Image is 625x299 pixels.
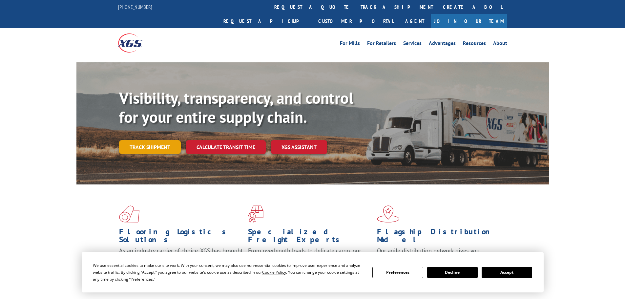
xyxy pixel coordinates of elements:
[463,41,486,48] a: Resources
[119,228,243,247] h1: Flooring Logistics Solutions
[403,41,422,48] a: Services
[248,228,372,247] h1: Specialized Freight Experts
[377,247,498,262] span: Our agile distribution network gives you nationwide inventory management on demand.
[186,140,266,154] a: Calculate transit time
[427,267,478,278] button: Decline
[340,41,360,48] a: For Mills
[219,14,313,28] a: Request a pickup
[493,41,507,48] a: About
[367,41,396,48] a: For Retailers
[248,247,372,276] p: From overlength loads to delicate cargo, our experienced staff knows the best way to move your fr...
[93,262,365,283] div: We use essential cookies to make our site work. With your consent, we may also use non-essential ...
[119,247,243,270] span: As an industry carrier of choice, XGS has brought innovation and dedication to flooring logistics...
[119,205,139,223] img: xgs-icon-total-supply-chain-intelligence-red
[377,228,501,247] h1: Flagship Distribution Model
[119,88,353,127] b: Visibility, transparency, and control for your entire supply chain.
[262,269,286,275] span: Cookie Policy
[313,14,399,28] a: Customer Portal
[271,140,327,154] a: XGS ASSISTANT
[399,14,431,28] a: Agent
[131,276,153,282] span: Preferences
[118,4,152,10] a: [PHONE_NUMBER]
[372,267,423,278] button: Preferences
[82,252,544,292] div: Cookie Consent Prompt
[429,41,456,48] a: Advantages
[377,205,400,223] img: xgs-icon-flagship-distribution-model-red
[431,14,507,28] a: Join Our Team
[248,205,263,223] img: xgs-icon-focused-on-flooring-red
[482,267,532,278] button: Accept
[119,140,181,154] a: Track shipment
